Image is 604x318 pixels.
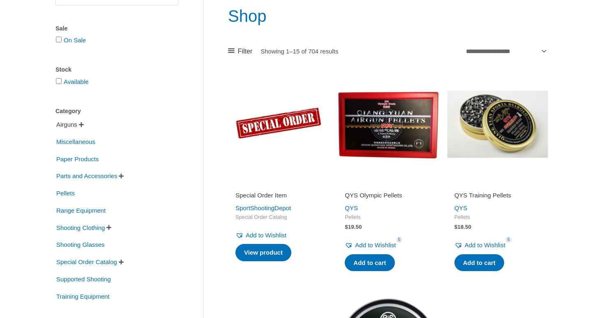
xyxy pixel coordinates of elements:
[228,45,252,58] a: Filter
[55,138,96,145] a: Miscellaneous
[454,191,541,200] h2: QYS Training Pellets
[463,44,548,58] select: Shop order
[119,173,124,179] span: 
[235,244,291,261] a: Read more about “Special Order Item”
[55,135,96,149] span: Miscellaneous
[228,74,329,175] img: Special Order Item
[454,239,505,251] a: Add to Wishlist
[454,254,504,272] a: Add to cart: “QYS Training Pellets”
[56,37,62,42] input: On Sale
[345,224,362,230] bdi: 19.50
[55,172,118,179] a: Parts and Accessories
[55,258,118,265] a: Special Order Catalog
[55,272,112,286] span: Supported Shooting
[355,241,396,248] span: Add to Wishlist
[235,180,322,190] iframe: Customer reviews powered by Trustpilot
[55,290,111,304] span: Training Equipment
[454,180,541,190] iframe: Customer reviews powered by Trustpilot
[56,78,62,84] input: Available
[55,275,112,282] a: Supported Shooting
[55,105,178,117] div: Category
[55,121,78,128] a: Airguns
[55,223,106,230] a: Shooting Clothing
[55,204,106,218] span: Range Equipment
[505,237,512,243] span: 5
[345,239,396,251] a: Add to Wishlist
[345,191,431,202] a: QYS Olympic Pellets
[261,48,338,54] p: Showing 1–15 of 704 results
[345,254,394,272] a: Add to cart: “QYS Olympic Pellets”
[465,241,505,248] span: Add to Wishlist
[238,45,253,58] span: Filter
[55,189,76,196] a: Pellets
[55,207,106,214] a: Range Equipment
[454,214,541,221] span: Pellets
[235,204,291,211] a: SportShootingDepot
[64,37,86,44] a: On Sale
[55,186,76,200] span: Pellets
[55,241,106,248] a: Shooting Glasses
[345,191,431,200] h2: QYS Olympic Pellets
[454,224,458,230] span: $
[64,78,89,85] a: Available
[55,255,118,269] span: Special Order Catalog
[447,74,548,175] img: QYS Training Pellets
[235,230,286,241] a: Add to Wishlist
[454,204,468,211] a: QYS
[345,214,431,221] span: Pellets
[454,224,471,230] bdi: 18.50
[55,238,106,252] span: Shooting Glasses
[235,191,322,202] a: Special Order Item
[228,5,548,28] h1: Shop
[55,155,99,162] a: Paper Products
[55,221,106,235] span: Shooting Clothing
[246,232,286,239] span: Add to Wishlist
[55,23,178,35] div: Sale
[345,180,431,190] iframe: Customer reviews powered by Trustpilot
[345,204,358,211] a: QYS
[55,292,111,299] a: Training Equipment
[55,152,99,166] span: Paper Products
[119,259,124,265] span: 
[235,214,322,221] span: Special Order Catalog
[345,224,348,230] span: $
[55,169,118,183] span: Parts and Accessories
[337,74,438,175] img: QYS Olympic Pellets
[106,225,111,230] span: 
[55,118,78,132] span: Airguns
[235,191,322,200] h2: Special Order Item
[454,191,541,202] a: QYS Training Pellets
[55,64,178,76] div: Stock
[396,237,403,243] span: 5
[79,122,84,128] span: 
